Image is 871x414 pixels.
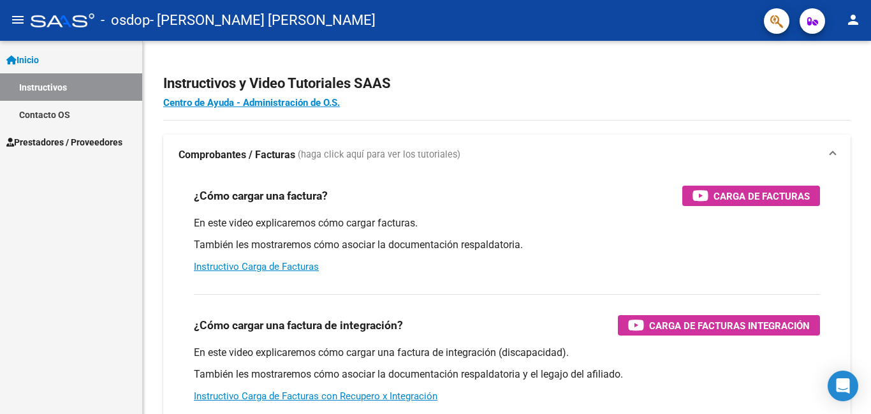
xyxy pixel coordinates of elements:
[845,12,861,27] mat-icon: person
[194,346,820,360] p: En este video explicaremos cómo cargar una factura de integración (discapacidad).
[150,6,376,34] span: - [PERSON_NAME] [PERSON_NAME]
[194,316,403,334] h3: ¿Cómo cargar una factura de integración?
[163,71,851,96] h2: Instructivos y Video Tutoriales SAAS
[10,12,26,27] mat-icon: menu
[618,315,820,336] button: Carga de Facturas Integración
[194,238,820,252] p: También les mostraremos cómo asociar la documentación respaldatoria.
[714,188,810,204] span: Carga de Facturas
[194,367,820,381] p: También les mostraremos cómo asociar la documentación respaldatoria y el legajo del afiliado.
[163,97,340,108] a: Centro de Ayuda - Administración de O.S.
[649,318,810,334] span: Carga de Facturas Integración
[101,6,150,34] span: - osdop
[179,148,295,162] strong: Comprobantes / Facturas
[298,148,460,162] span: (haga click aquí para ver los tutoriales)
[194,187,328,205] h3: ¿Cómo cargar una factura?
[194,216,820,230] p: En este video explicaremos cómo cargar facturas.
[194,261,319,272] a: Instructivo Carga de Facturas
[6,135,122,149] span: Prestadores / Proveedores
[6,53,39,67] span: Inicio
[194,390,437,402] a: Instructivo Carga de Facturas con Recupero x Integración
[682,186,820,206] button: Carga de Facturas
[163,135,851,175] mat-expansion-panel-header: Comprobantes / Facturas (haga click aquí para ver los tutoriales)
[828,371,858,401] div: Open Intercom Messenger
